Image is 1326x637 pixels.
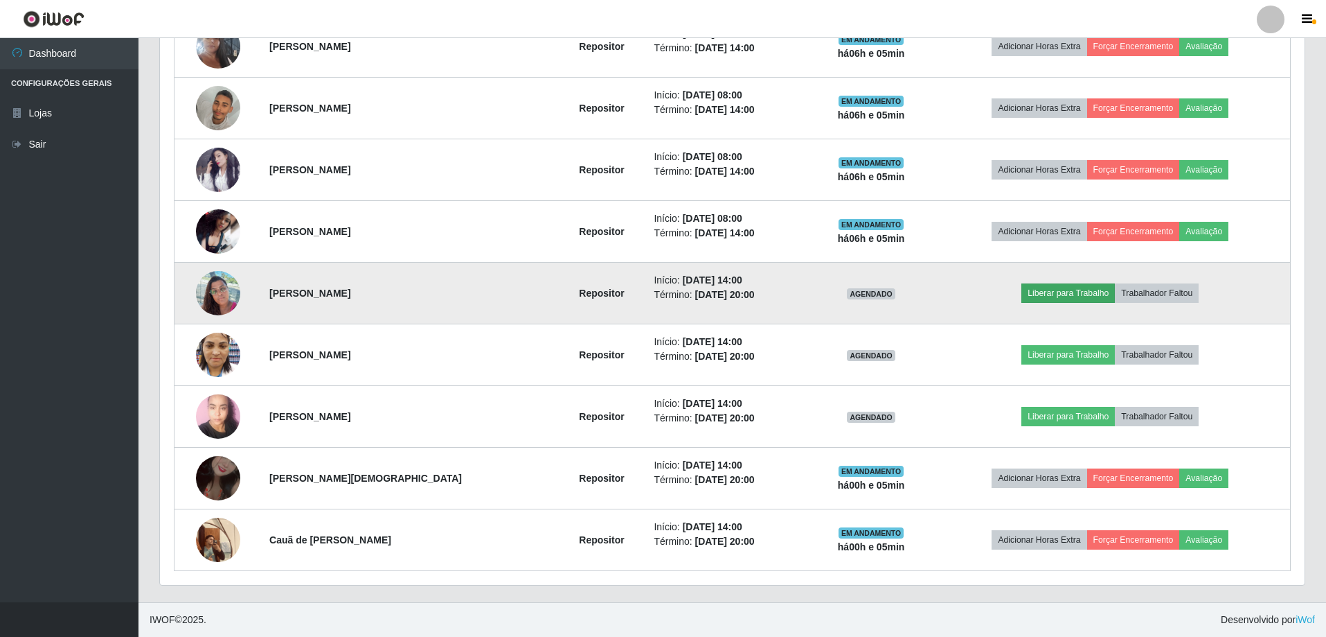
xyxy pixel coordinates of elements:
span: EM ANDAMENTO [839,219,904,230]
button: Trabalhador Faltou [1115,345,1199,365]
img: CoreUI Logo [23,10,84,28]
strong: há 00 h e 05 min [838,541,905,552]
strong: Cauã de [PERSON_NAME] [269,534,391,546]
li: Término: [654,411,803,426]
button: Liberar para Trabalho [1021,345,1115,365]
time: [DATE] 20:00 [695,474,755,485]
img: 1750278821338.jpeg [196,7,240,86]
li: Término: [654,41,803,55]
strong: [PERSON_NAME] [269,41,350,52]
button: Trabalhador Faltou [1115,407,1199,426]
strong: [PERSON_NAME] [269,164,350,175]
span: EM ANDAMENTO [839,466,904,477]
li: Término: [654,349,803,364]
a: iWof [1296,614,1315,625]
li: Início: [654,273,803,288]
strong: Repositor [579,226,624,237]
time: [DATE] 14:00 [695,227,755,238]
strong: Repositor [579,349,624,360]
strong: [PERSON_NAME] [269,288,350,299]
button: Forçar Encerramento [1087,469,1180,488]
strong: Repositor [579,41,624,52]
button: Avaliação [1179,37,1228,56]
strong: Repositor [579,288,624,299]
strong: Repositor [579,411,624,422]
time: [DATE] 14:00 [683,336,742,347]
span: AGENDADO [847,412,895,423]
li: Término: [654,164,803,179]
strong: [PERSON_NAME][DEMOGRAPHIC_DATA] [269,473,462,484]
button: Adicionar Horas Extra [992,98,1086,118]
button: Forçar Encerramento [1087,222,1180,241]
strong: Repositor [579,164,624,175]
strong: Repositor [579,534,624,546]
time: [DATE] 14:00 [683,460,742,471]
li: Início: [654,458,803,473]
li: Início: [654,88,803,103]
button: Forçar Encerramento [1087,98,1180,118]
img: 1750959267222.jpeg [196,325,240,384]
li: Início: [654,520,803,534]
time: [DATE] 20:00 [695,412,755,424]
li: Início: [654,335,803,349]
strong: Repositor [579,103,624,114]
button: Avaliação [1179,222,1228,241]
button: Forçar Encerramento [1087,37,1180,56]
li: Término: [654,288,803,302]
time: [DATE] 08:00 [683,213,742,224]
img: 1757352039197.jpeg [196,209,240,254]
time: [DATE] 14:00 [683,521,742,532]
time: [DATE] 20:00 [695,351,755,362]
time: [DATE] 20:00 [695,289,755,300]
time: [DATE] 14:00 [695,166,755,177]
strong: [PERSON_NAME] [269,103,350,114]
li: Início: [654,396,803,411]
strong: [PERSON_NAME] [269,349,350,360]
img: 1757443327952.jpeg [196,510,240,569]
button: Avaliação [1179,469,1228,488]
strong: há 06 h e 05 min [838,171,905,182]
button: Avaliação [1179,160,1228,180]
time: [DATE] 08:00 [683,151,742,162]
strong: [PERSON_NAME] [269,411,350,422]
strong: Repositor [579,473,624,484]
button: Trabalhador Faltou [1115,283,1199,303]
time: [DATE] 08:00 [683,89,742,101]
button: Liberar para Trabalho [1021,407,1115,426]
li: Início: [654,150,803,164]
span: AGENDADO [847,288,895,299]
strong: há 06 h e 05 min [838,110,905,121]
span: EM ANDAMENTO [839,527,904,539]
strong: há 06 h e 05 min [838,48,905,59]
span: EM ANDAMENTO [839,96,904,107]
img: 1757034953897.jpeg [196,148,240,192]
time: [DATE] 20:00 [695,536,755,547]
img: 1749309243937.jpeg [196,263,240,322]
button: Adicionar Horas Extra [992,469,1086,488]
time: [DATE] 14:00 [695,42,755,53]
img: 1757430371973.jpeg [196,439,240,518]
span: EM ANDAMENTO [839,157,904,168]
button: Forçar Encerramento [1087,530,1180,550]
time: [DATE] 14:00 [683,398,742,409]
img: 1750370168995.jpeg [196,69,240,148]
strong: há 06 h e 05 min [838,233,905,244]
span: Desenvolvido por [1221,613,1315,627]
button: Adicionar Horas Extra [992,530,1086,550]
img: 1750798204685.jpeg [196,387,240,446]
span: IWOF [150,614,175,625]
button: Adicionar Horas Extra [992,37,1086,56]
li: Início: [654,211,803,226]
li: Término: [654,226,803,241]
button: Adicionar Horas Extra [992,222,1086,241]
strong: [PERSON_NAME] [269,226,350,237]
span: © 2025 . [150,613,206,627]
span: EM ANDAMENTO [839,34,904,45]
li: Término: [654,103,803,117]
time: [DATE] 14:00 [683,274,742,286]
span: AGENDADO [847,350,895,361]
strong: há 00 h e 05 min [838,480,905,491]
button: Avaliação [1179,98,1228,118]
li: Término: [654,534,803,549]
button: Avaliação [1179,530,1228,550]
